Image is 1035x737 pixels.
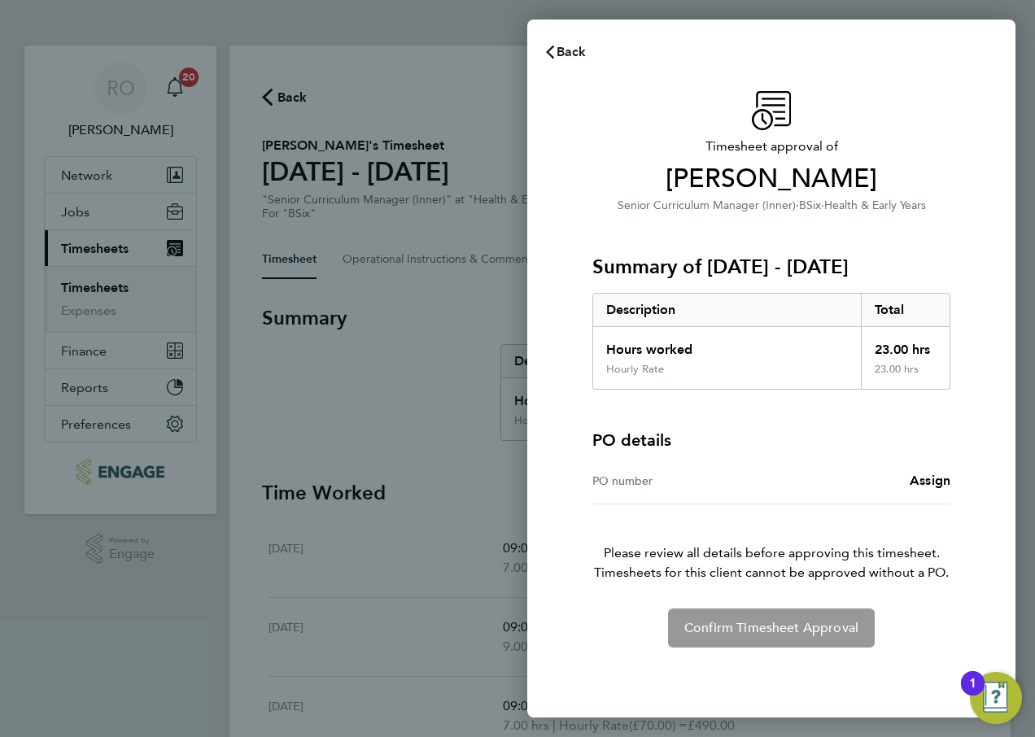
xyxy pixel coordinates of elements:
[910,471,950,491] a: Assign
[821,198,824,212] span: ·
[861,294,950,326] div: Total
[593,294,861,326] div: Description
[573,563,970,582] span: Timesheets for this client cannot be approved without a PO.
[592,429,671,451] h4: PO details
[557,44,587,59] span: Back
[796,198,799,212] span: ·
[970,672,1022,724] button: Open Resource Center, 1 new notification
[592,254,950,280] h3: Summary of [DATE] - [DATE]
[592,137,950,156] span: Timesheet approval of
[618,198,796,212] span: Senior Curriculum Manager (Inner)
[593,327,861,363] div: Hours worked
[799,198,821,212] span: BSix
[527,36,603,68] button: Back
[861,363,950,389] div: 23.00 hrs
[969,683,976,704] div: 1
[861,327,950,363] div: 23.00 hrs
[910,473,950,488] span: Assign
[573,504,970,582] p: Please review all details before approving this timesheet.
[606,363,664,376] div: Hourly Rate
[592,293,950,390] div: Summary of 18 - 24 Aug 2025
[824,198,926,212] span: Health & Early Years
[592,471,771,491] div: PO number
[592,163,950,195] span: [PERSON_NAME]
